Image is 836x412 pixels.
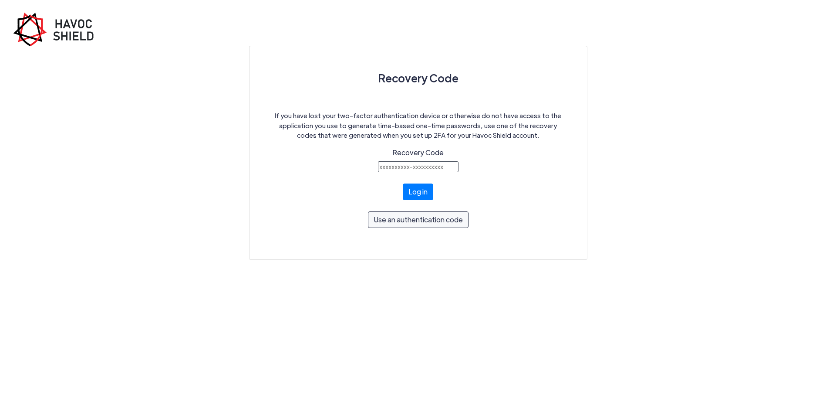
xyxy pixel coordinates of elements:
button: Log in [403,184,433,200]
h3: Recovery Code [270,67,566,89]
button: Use an authentication code [368,211,469,228]
p: If you have lost your two-factor authentication device or otherwise do not have access to the app... [270,111,566,140]
img: havoc-shield-register-logo.png [13,12,100,46]
input: xxxxxxxxxx-xxxxxxxxxx [378,161,458,172]
span: Recovery Code [392,148,444,157]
